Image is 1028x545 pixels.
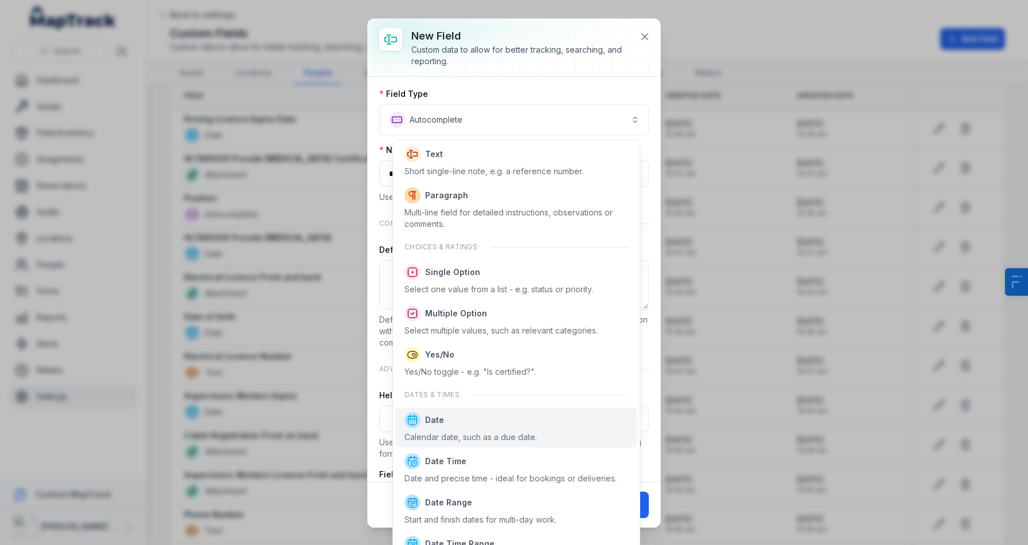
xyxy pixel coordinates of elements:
[404,432,537,443] div: Calendar date, such as a due date.
[395,236,637,258] div: Choices & ratings
[404,325,598,336] div: Select multiple values, such as relevant categories.
[425,349,454,360] span: Yes/No
[425,148,443,160] span: Text
[425,456,466,467] span: Date Time
[404,284,593,295] div: Select one value from a list - e.g. status or priority.
[425,414,444,426] span: Date
[425,308,487,319] span: Multiple Option
[404,207,628,230] div: Multi-line field for detailed instructions, observations or comments.
[404,366,536,378] div: Yes/No toggle - e.g. "Is certified?".
[425,190,468,201] span: Paragraph
[404,166,583,177] div: Short single-line note, e.g. a reference number.
[425,266,480,278] span: Single Option
[404,473,617,484] div: Date and precise time - ideal for bookings or deliveries.
[379,104,649,135] button: Autocomplete
[404,514,556,526] div: Start and finish dates for multi-day work.
[395,383,637,406] div: Dates & times
[425,497,472,508] span: Date Range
